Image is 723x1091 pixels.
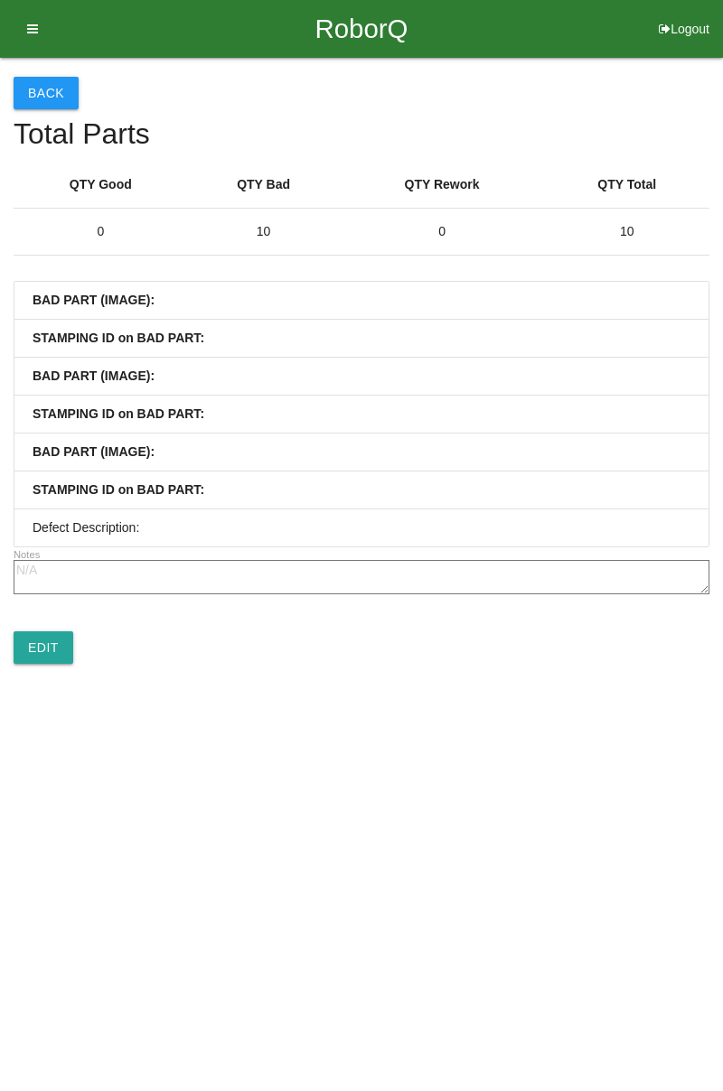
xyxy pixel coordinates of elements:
[33,406,204,421] b: STAMPING ID on BAD PART :
[14,208,188,255] td: 0
[544,162,709,209] th: QTY Total
[33,482,204,497] b: STAMPING ID on BAD PART :
[544,208,709,255] td: 10
[14,631,73,664] a: Edit
[14,509,709,546] li: Defect Description:
[14,77,79,109] button: Back
[33,444,155,459] b: BAD PART (IMAGE) :
[14,547,40,563] label: Notes
[14,118,709,150] h4: Total Parts
[33,293,155,307] b: BAD PART (IMAGE) :
[14,162,188,209] th: QTY Good
[33,331,204,345] b: STAMPING ID on BAD PART :
[340,162,545,209] th: QTY Rework
[188,162,340,209] th: QTY Bad
[188,208,340,255] td: 10
[340,208,545,255] td: 0
[33,368,155,383] b: BAD PART (IMAGE) :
